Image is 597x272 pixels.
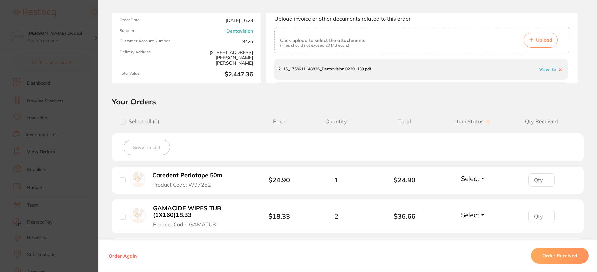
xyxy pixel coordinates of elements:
span: Select [461,174,479,183]
span: Supplier [120,28,184,34]
p: 2115_1758611148826_Dentavision 02201139.pdf [278,67,371,71]
span: Total Value [120,71,184,78]
button: Upload [524,33,558,48]
p: (Files should not exceed 20 MB each.) [280,43,365,48]
button: Order Again [107,253,139,259]
p: Click upload to select the attachments [280,38,365,43]
span: Product Code: W97252 [152,182,211,188]
a: View [539,67,549,72]
input: Qty [528,210,555,223]
span: Customer Account Number [120,39,184,44]
input: Qty [528,173,555,187]
span: Qty Received [507,118,576,125]
img: Caredent Periotape 50m [130,172,145,187]
button: Save To List [124,140,170,155]
button: Select [459,174,487,183]
span: [DATE] 16:23 [189,18,253,23]
span: [STREET_ADDRESS][PERSON_NAME][PERSON_NAME] [189,50,253,66]
b: $24.90 [371,176,439,184]
span: Quantity [302,118,371,125]
span: Item Status [439,118,507,125]
span: 2 [334,212,338,220]
span: Upload [536,37,552,43]
b: Caredent Periotape 50m [152,172,222,179]
span: 9426 [189,39,253,44]
span: Select all ( 0 ) [126,118,159,125]
span: Select [461,211,479,219]
b: $2,447.36 [189,71,253,78]
button: GAMACIDE WIPES TUB (1X160)18.33 Product Code: GAMATUB [151,205,246,228]
p: Upload invoice or other documents related to this order [274,16,570,22]
span: Total [371,118,439,125]
img: GAMACIDE WIPES TUB (1X160)18.33 [130,208,146,223]
b: $18.33 [268,212,290,220]
span: Product Code: GAMATUB [153,221,216,227]
span: 1 [334,176,338,184]
button: Caredent Periotape 50m Product Code: W97252 [150,172,231,188]
a: Dentavision [226,28,253,34]
b: GAMACIDE WIPES TUB (1X160)18.33 [153,205,244,219]
span: Delivery Address [120,50,184,66]
button: Order Received [531,248,589,264]
span: Price [256,118,302,125]
button: Select [459,211,487,219]
b: $24.90 [268,176,290,184]
span: Order Date [120,18,184,23]
b: $36.66 [371,212,439,220]
h2: Your Orders [112,97,584,106]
